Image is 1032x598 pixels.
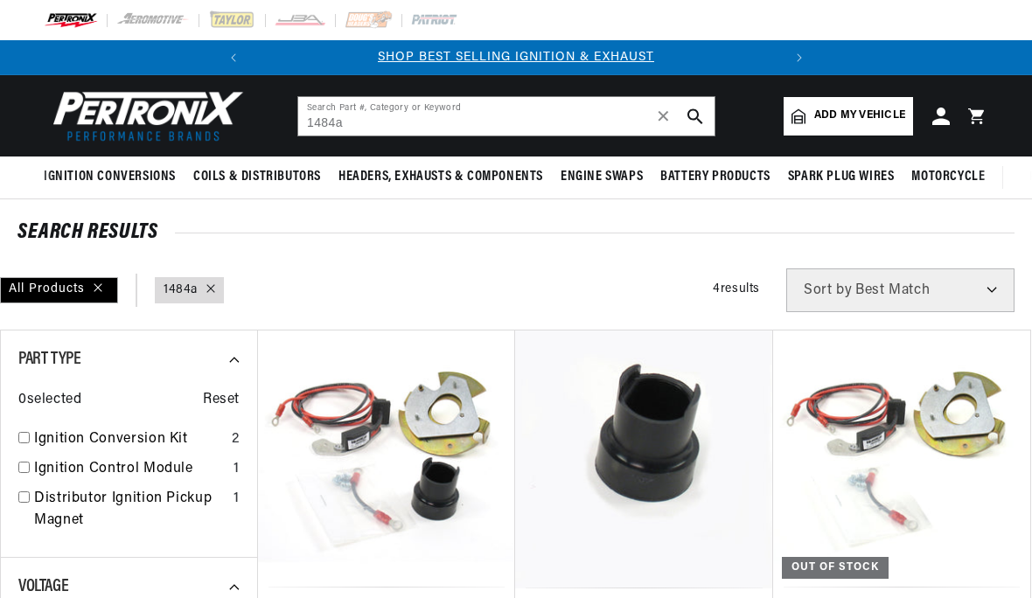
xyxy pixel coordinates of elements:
span: Sort by [804,283,852,297]
div: 1 [234,488,240,511]
input: Search Part #, Category or Keyword [298,97,715,136]
span: Add my vehicle [814,108,905,124]
button: search button [676,97,715,136]
span: Reset [203,389,240,412]
span: Part Type [18,351,80,368]
div: 1 [234,458,240,481]
span: Motorcycle [911,168,985,186]
a: Distributor Ignition Pickup Magnet [34,488,227,532]
button: Translation missing: en.sections.announcements.next_announcement [782,40,817,75]
span: 0 selected [18,389,81,412]
summary: Coils & Distributors [185,156,330,198]
summary: Ignition Conversions [44,156,185,198]
span: Engine Swaps [561,168,643,186]
span: Spark Plug Wires [788,168,895,186]
span: 4 results [713,282,760,296]
a: Ignition Conversion Kit [34,428,225,451]
summary: Headers, Exhausts & Components [330,156,552,198]
summary: Spark Plug Wires [779,156,903,198]
button: Translation missing: en.sections.announcements.previous_announcement [216,40,251,75]
span: Headers, Exhausts & Components [338,168,543,186]
span: Ignition Conversions [44,168,176,186]
select: Sort by [786,268,1015,312]
div: 2 [232,428,240,451]
span: Coils & Distributors [193,168,321,186]
a: SHOP BEST SELLING IGNITION & EXHAUST [378,51,654,64]
a: 1484a [164,281,198,300]
summary: Engine Swaps [552,156,652,198]
div: 1 of 2 [251,48,782,67]
a: Add my vehicle [784,97,913,136]
img: Pertronix [44,86,245,146]
div: SEARCH RESULTS [17,224,1015,241]
summary: Battery Products [652,156,779,198]
span: Voltage [18,578,68,595]
span: Battery Products [660,168,771,186]
div: Announcement [251,48,782,67]
a: Ignition Control Module [34,458,227,481]
summary: Motorcycle [903,156,994,198]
